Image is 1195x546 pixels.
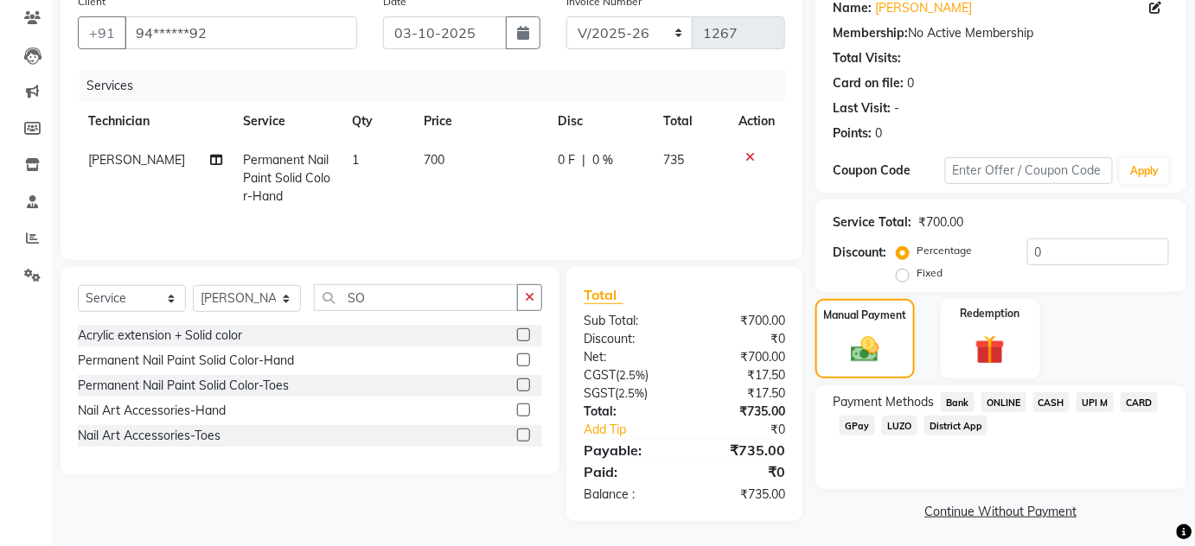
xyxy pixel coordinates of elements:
span: SGST [584,385,615,401]
span: UPI M [1077,392,1114,412]
div: ( ) [571,384,685,403]
th: Service [233,102,342,141]
th: Price [413,102,546,141]
th: Technician [78,102,233,141]
a: Continue Without Payment [819,503,1183,521]
span: Total [584,286,623,304]
div: ₹0 [703,421,798,439]
span: District App [924,416,988,435]
div: Permanent Nail Paint Solid Color-Hand [78,352,294,370]
label: Redemption [961,306,1020,321]
label: Fixed [917,265,943,281]
span: Payment Methods [833,393,934,411]
th: Action [728,102,785,141]
span: 1 [352,152,359,168]
div: No Active Membership [833,24,1169,42]
img: _gift.svg [966,332,1014,369]
span: GPay [840,416,875,435]
div: Balance : [571,486,685,504]
th: Total [653,102,728,141]
div: ₹0 [684,461,798,482]
button: +91 [78,16,126,49]
span: 0 F [558,151,575,169]
div: ₹17.50 [684,384,798,403]
div: ₹0 [684,330,798,348]
div: ₹700.00 [918,213,963,232]
div: 0 [907,74,914,92]
div: Nail Art Accessories-Hand [78,402,226,420]
span: 700 [424,152,444,168]
div: Discount: [571,330,685,348]
div: Service Total: [833,213,911,232]
span: Bank [941,392,975,412]
div: ₹17.50 [684,366,798,384]
div: ( ) [571,366,685,384]
div: Sub Total: [571,312,685,330]
img: _cash.svg [842,333,888,366]
div: Last Visit: [833,99,891,117]
span: 0 % [592,151,613,169]
input: Search by Name/Mobile/Email/Code [125,16,357,49]
th: Disc [547,102,654,141]
div: ₹700.00 [684,348,798,366]
span: CASH [1033,392,1070,412]
div: Total Visits: [833,49,901,67]
span: | [582,151,585,169]
div: ₹735.00 [684,403,798,421]
div: Services [80,70,798,102]
a: Add Tip [571,421,703,439]
div: Total: [571,403,685,421]
div: Membership: [833,24,908,42]
div: Paid: [571,461,685,482]
div: Permanent Nail Paint Solid Color-Toes [78,377,289,395]
div: 0 [875,124,882,143]
div: ₹735.00 [684,440,798,460]
div: ₹700.00 [684,312,798,330]
input: Search or Scan [314,284,518,311]
div: Coupon Code [833,162,945,180]
button: Apply [1120,158,1169,184]
input: Enter Offer / Coupon Code [945,157,1114,184]
div: ₹735.00 [684,486,798,504]
span: 2.5% [618,386,644,400]
span: Permanent Nail Paint Solid Color-Hand [244,152,331,204]
div: Nail Art Accessories-Toes [78,427,220,445]
span: [PERSON_NAME] [88,152,185,168]
th: Qty [342,102,413,141]
span: LUZO [882,416,917,435]
div: - [894,99,899,117]
div: Payable: [571,440,685,460]
div: Net: [571,348,685,366]
div: Discount: [833,244,886,262]
span: 2.5% [619,368,645,382]
div: Card on file: [833,74,904,92]
span: 735 [663,152,684,168]
div: Acrylic extension + Solid color [78,327,242,345]
span: ONLINE [981,392,1026,412]
span: CGST [584,367,616,383]
span: CARD [1121,392,1158,412]
label: Percentage [917,243,972,258]
label: Manual Payment [823,308,906,323]
div: Points: [833,124,872,143]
